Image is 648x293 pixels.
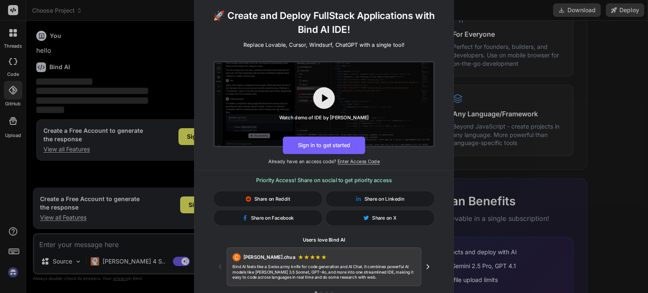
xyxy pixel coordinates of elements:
[232,264,416,280] p: Bind AI feels like a Swiss army knife for code generation and AI Chat. It combines powerful AI mo...
[298,253,304,261] span: ★
[205,8,443,37] h1: 🚀 Create and Deploy FullStack Applications with Bind AI IDE!
[279,114,369,121] div: Watch demo of IDE by [PERSON_NAME]
[254,196,290,202] span: Share on Reddit
[321,253,327,261] span: ★
[213,176,435,184] h3: Priority Access! Share on social to get priority access
[364,196,405,202] span: Share on Linkedin
[243,41,405,49] p: Replace Lovable, Cursor, Windsurf, ChatGPT with a single tool!
[315,253,321,261] span: ★
[310,253,316,261] span: ★
[337,159,380,164] span: Enter Access Code
[213,260,227,274] button: Previous testimonial
[372,215,397,221] span: Share on X
[213,237,435,244] h1: Users love Bind AI
[232,253,240,261] div: C
[251,215,294,221] span: Share on Facebook
[421,260,435,274] button: Next testimonial
[243,254,295,261] span: [PERSON_NAME].chua
[283,137,365,154] button: Sign in to get started
[304,253,310,261] span: ★
[194,158,454,165] p: Already have an access code?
